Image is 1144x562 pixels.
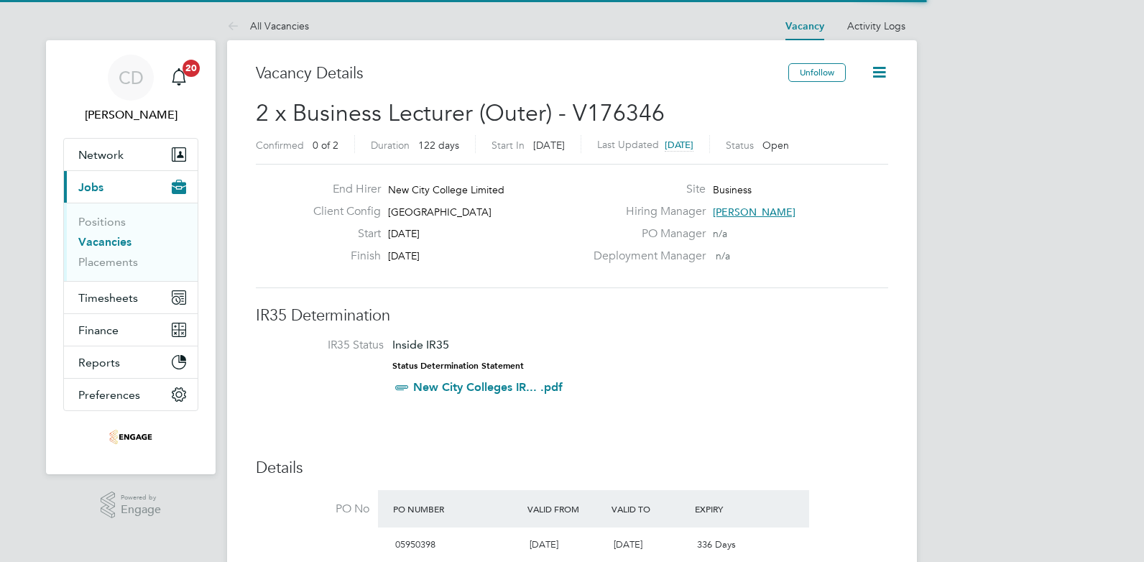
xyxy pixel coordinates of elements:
[227,19,309,32] a: All Vacancies
[109,425,152,448] img: omniapeople-logo-retina.png
[256,139,304,152] label: Confirmed
[697,538,736,551] span: 336 Days
[78,215,126,229] a: Positions
[413,380,563,394] a: New City Colleges IR... .pdf
[119,68,144,87] span: CD
[256,305,888,326] h3: IR35 Determination
[63,106,198,124] span: Claire Duggan
[388,227,420,240] span: [DATE]
[395,538,435,551] span: 05950398
[762,139,789,152] span: Open
[64,282,198,313] button: Timesheets
[392,338,449,351] span: Inside IR35
[256,502,369,517] label: PO No
[165,55,193,101] a: 20
[597,138,659,151] label: Last Updated
[608,496,692,522] div: Valid To
[418,139,459,152] span: 122 days
[788,63,846,82] button: Unfollow
[533,139,565,152] span: [DATE]
[78,388,140,402] span: Preferences
[785,20,824,32] a: Vacancy
[388,183,504,196] span: New City College Limited
[46,40,216,474] nav: Main navigation
[389,496,524,522] div: PO Number
[183,60,200,77] span: 20
[313,139,338,152] span: 0 of 2
[302,249,381,264] label: Finish
[665,139,693,151] span: [DATE]
[530,538,558,551] span: [DATE]
[63,55,198,124] a: CD[PERSON_NAME]
[302,204,381,219] label: Client Config
[302,182,381,197] label: End Hirer
[64,379,198,410] button: Preferences
[78,323,119,337] span: Finance
[585,226,706,241] label: PO Manager
[78,180,103,194] span: Jobs
[78,356,120,369] span: Reports
[64,203,198,281] div: Jobs
[691,496,775,522] div: Expiry
[302,226,381,241] label: Start
[78,291,138,305] span: Timesheets
[78,148,124,162] span: Network
[371,139,410,152] label: Duration
[614,538,642,551] span: [DATE]
[713,183,752,196] span: Business
[78,235,132,249] a: Vacancies
[101,492,162,519] a: Powered byEngage
[388,206,492,218] span: [GEOGRAPHIC_DATA]
[78,255,138,269] a: Placements
[64,314,198,346] button: Finance
[726,139,754,152] label: Status
[63,425,198,448] a: Go to home page
[492,139,525,152] label: Start In
[256,63,788,84] h3: Vacancy Details
[847,19,905,32] a: Activity Logs
[64,139,198,170] button: Network
[713,227,727,240] span: n/a
[585,204,706,219] label: Hiring Manager
[585,182,706,197] label: Site
[256,99,665,127] span: 2 x Business Lecturer (Outer) - V176346
[64,346,198,378] button: Reports
[716,249,730,262] span: n/a
[121,504,161,516] span: Engage
[585,249,706,264] label: Deployment Manager
[388,249,420,262] span: [DATE]
[713,206,795,218] span: [PERSON_NAME]
[64,171,198,203] button: Jobs
[256,458,888,479] h3: Details
[121,492,161,504] span: Powered by
[524,496,608,522] div: Valid From
[392,361,524,371] strong: Status Determination Statement
[270,338,384,353] label: IR35 Status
